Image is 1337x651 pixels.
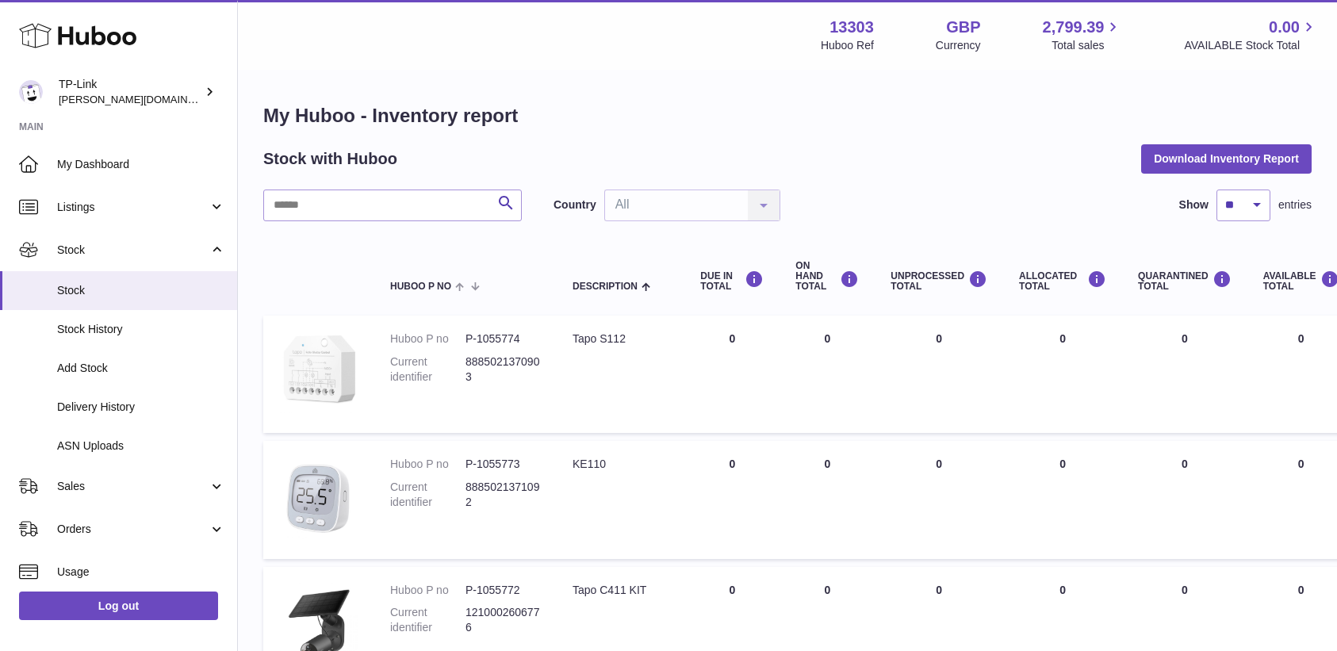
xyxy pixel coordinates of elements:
[829,17,874,38] strong: 13303
[1141,144,1312,173] button: Download Inventory Report
[57,283,225,298] span: Stock
[573,457,668,472] div: KE110
[936,38,981,53] div: Currency
[279,331,358,413] img: product image
[390,583,465,598] dt: Huboo P no
[465,480,541,510] dd: 8885021371092
[573,331,668,347] div: Tapo S112
[390,480,465,510] dt: Current identifier
[59,93,400,105] span: [PERSON_NAME][DOMAIN_NAME][EMAIL_ADDRESS][DOMAIN_NAME]
[390,281,451,292] span: Huboo P no
[1003,441,1122,559] td: 0
[875,316,1003,433] td: 0
[780,316,875,433] td: 0
[573,583,668,598] div: Tapo C411 KIT
[59,77,201,107] div: TP-Link
[1184,17,1318,53] a: 0.00 AVAILABLE Stock Total
[465,457,541,472] dd: P-1055773
[390,605,465,635] dt: Current identifier
[875,441,1003,559] td: 0
[821,38,874,53] div: Huboo Ref
[1184,38,1318,53] span: AVAILABLE Stock Total
[465,354,541,385] dd: 8885021370903
[57,200,209,215] span: Listings
[57,522,209,537] span: Orders
[390,354,465,385] dt: Current identifier
[780,441,875,559] td: 0
[57,361,225,376] span: Add Stock
[263,148,397,170] h2: Stock with Huboo
[465,583,541,598] dd: P-1055772
[1269,17,1300,38] span: 0.00
[57,322,225,337] span: Stock History
[390,457,465,472] dt: Huboo P no
[465,331,541,347] dd: P-1055774
[684,441,780,559] td: 0
[1182,584,1188,596] span: 0
[57,438,225,454] span: ASN Uploads
[57,157,225,172] span: My Dashboard
[57,565,225,580] span: Usage
[1043,17,1123,53] a: 2,799.39 Total sales
[1019,270,1106,292] div: ALLOCATED Total
[554,197,596,213] label: Country
[279,457,358,539] img: product image
[19,592,218,620] a: Log out
[946,17,980,38] strong: GBP
[57,479,209,494] span: Sales
[263,103,1312,128] h1: My Huboo - Inventory report
[19,80,43,104] img: susie.li@tp-link.com
[1138,270,1232,292] div: QUARANTINED Total
[1043,17,1105,38] span: 2,799.39
[891,270,987,292] div: UNPROCESSED Total
[684,316,780,433] td: 0
[1052,38,1122,53] span: Total sales
[1182,332,1188,345] span: 0
[465,605,541,635] dd: 1210002606776
[1278,197,1312,213] span: entries
[700,270,764,292] div: DUE IN TOTAL
[1182,458,1188,470] span: 0
[1003,316,1122,433] td: 0
[57,400,225,415] span: Delivery History
[390,331,465,347] dt: Huboo P no
[1179,197,1209,213] label: Show
[795,261,859,293] div: ON HAND Total
[57,243,209,258] span: Stock
[573,281,638,292] span: Description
